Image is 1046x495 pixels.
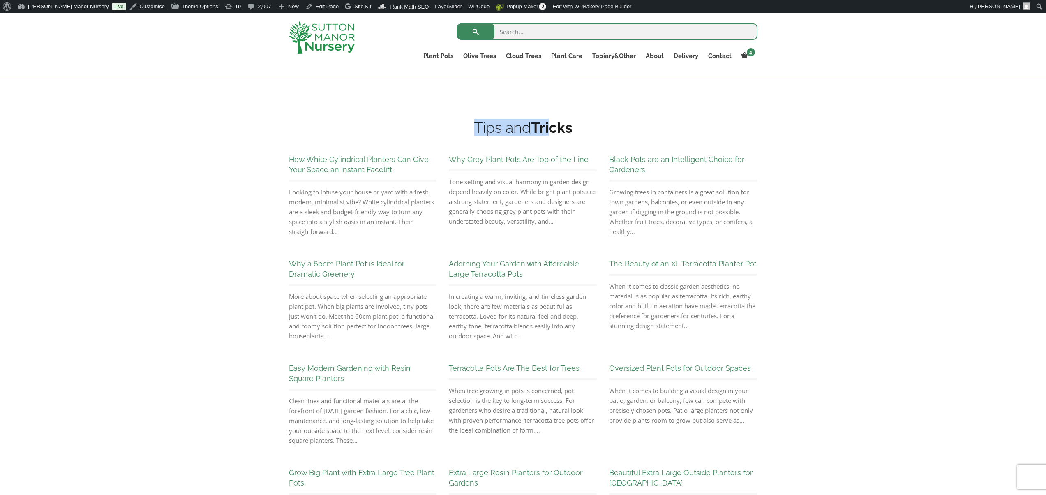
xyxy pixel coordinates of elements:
[449,177,597,226] p: Tone setting and visual harmony in garden design depend heavily on color. While bright plant pots...
[289,396,437,445] p: Clean lines and functional materials are at the forefront of [DATE] garden fashion. For a chic, l...
[458,50,501,62] a: Olive Trees
[289,21,355,54] img: logo
[289,187,437,236] p: Looking to infuse your house or yard with a fresh, modern, minimalist vibe? White cylindrical pla...
[449,291,597,341] p: In creating a warm, inviting, and timeless garden look, there are few materials as beautiful as t...
[609,187,757,236] p: Growing trees in containers is a great solution for town gardens, balconies, or even outside in a...
[546,50,587,62] a: Plant Care
[609,155,744,174] a: Black Pots are an Intelligent Choice for Gardeners
[289,468,434,487] a: Grow Big Plant with Extra Large Tree Plant Pots
[976,3,1020,9] span: [PERSON_NAME]
[609,364,751,372] a: Oversized Plant Pots for Outdoor Spaces
[737,50,757,62] a: 4
[390,4,429,10] span: Rank Math SEO
[112,3,126,10] a: Live
[449,259,579,278] a: Adorning Your Garden with Affordable Large Terracotta Pots
[539,3,546,10] span: 0
[289,119,757,136] h2: Tips and
[449,155,589,164] a: Why Grey Plant Pots Are Top of the Line
[449,386,597,435] p: When tree growing in pots is concerned, pot selection is the key to long-term success. For garden...
[457,23,757,40] input: Search...
[609,281,757,331] p: When it comes to classic garden aesthetics, no material is as popular as terracotta. Its rich, ea...
[449,364,580,372] a: Terracotta Pots Are The Best for Trees
[289,259,404,278] a: Why a 60cm Plant Pot is Ideal for Dramatic Greenery
[587,50,641,62] a: Topiary&Other
[289,291,437,341] p: More about space when selecting an appropriate plant pot. When big plants are involved, tiny pots...
[641,50,669,62] a: About
[418,50,458,62] a: Plant Pots
[609,468,753,487] a: Beautiful Extra Large Outside Planters for [GEOGRAPHIC_DATA]
[669,50,703,62] a: Delivery
[501,50,546,62] a: Cloud Trees
[531,119,573,136] b: Tricks
[449,468,582,487] a: Extra Large Resin Planters for Outdoor Gardens
[289,364,411,383] a: Easy Modern Gardening with Resin Square Planters
[747,48,755,56] span: 4
[354,3,371,9] span: Site Kit
[609,386,757,425] p: When it comes to building a visual design in your patio, garden, or balcony, few can compete with...
[703,50,737,62] a: Contact
[289,155,429,174] a: How White Cylindrical Planters Can Give Your Space an Instant Facelift
[609,259,757,268] a: The Beauty of an XL Terracotta Planter Pot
